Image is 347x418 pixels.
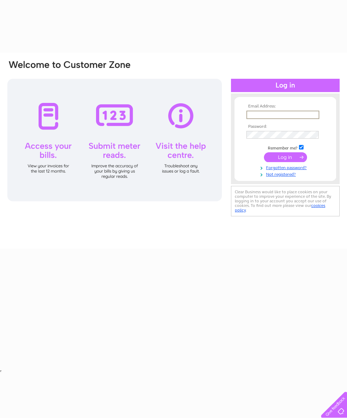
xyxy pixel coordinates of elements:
th: Email Address: [245,104,326,109]
td: Remember me? [245,144,326,151]
input: Submit [264,152,307,162]
a: Forgotten password? [246,164,326,170]
div: Clear Business would like to place cookies on your computer to improve your experience of the sit... [231,186,340,216]
a: Not registered? [246,170,326,177]
a: cookies policy [235,203,325,213]
th: Password: [245,124,326,129]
